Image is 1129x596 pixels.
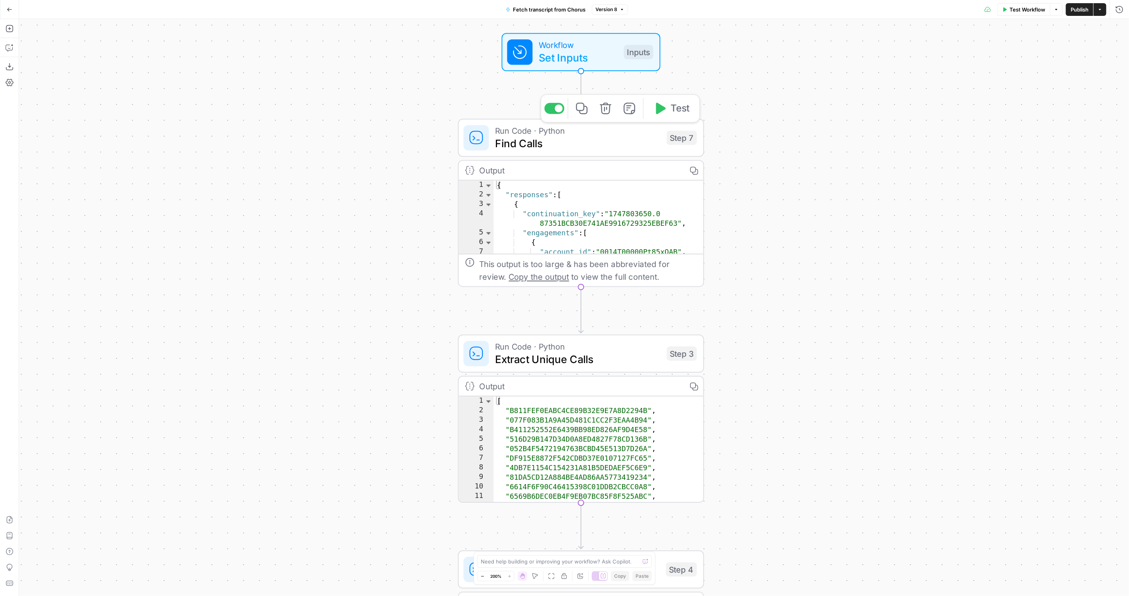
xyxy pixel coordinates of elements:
div: 5 [459,228,494,238]
span: Paste [636,573,649,580]
div: 11 [459,492,494,501]
div: Run Code · PythonFind CallsStep 7TestOutput{ "responses":[ { "continuation_key":"1747803650.0 873... [458,119,704,287]
div: Inputs [624,45,653,59]
div: 4 [459,425,494,435]
span: Extract Unique Calls [495,351,661,367]
span: Toggle code folding, rows 2 through 26 [484,190,493,200]
div: 1 [459,181,494,190]
div: 6 [459,238,494,247]
span: Run Code · Python [495,340,661,353]
div: This output is too large & has been abbreviated for review. to view the full content. [480,258,697,283]
div: 7 [459,247,494,257]
button: Paste [632,571,652,581]
button: Version 8 [592,4,628,15]
div: 3 [459,200,494,209]
div: Step 7 [667,131,697,145]
div: 10 [459,482,494,492]
div: 7 [459,454,494,463]
div: 4 [459,209,494,228]
div: 1 [459,396,494,406]
span: 200% [490,573,501,579]
button: Publish [1066,3,1093,16]
span: Toggle code folding, rows 1 through 27 [484,181,493,190]
g: Edge from step_3 to step_4 [579,502,584,549]
span: Fetch Transcript [495,567,660,583]
div: WorkflowSet InputsInputs [458,33,704,71]
div: 3 [459,415,494,425]
div: 9 [459,473,494,482]
div: 2 [459,406,494,415]
div: Output [480,164,680,177]
span: Copy the output [509,272,569,281]
span: Run Code · Python [495,556,660,569]
div: Output [480,380,680,392]
span: Publish [1071,6,1089,13]
div: 12 [459,501,494,511]
span: Version 8 [595,6,617,13]
span: Toggle code folding, rows 6 through 23 [484,238,493,247]
span: Workflow [539,38,618,51]
span: Run Code · Python [495,124,661,137]
div: Step 4 [666,562,697,577]
div: Step 3 [667,346,697,361]
span: Test Workflow [1010,6,1045,13]
span: Toggle code folding, rows 5 through 24 [484,228,493,238]
span: Set Inputs [539,50,618,65]
span: Toggle code folding, rows 3 through 25 [484,200,493,209]
span: Toggle code folding, rows 1 through 42 [484,396,493,406]
g: Edge from start to step_7 [579,70,584,117]
div: 8 [459,463,494,473]
button: Test Workflow [997,3,1050,16]
span: Find Calls [495,135,661,151]
span: Copy [614,573,626,580]
span: Fetch transcript from Chorus [513,6,586,13]
g: Edge from step_7 to step_3 [579,286,584,333]
div: 5 [459,435,494,444]
button: Copy [611,571,629,581]
div: Run Code · PythonExtract Unique CallsStep 3Output[ "B811FEF0EABC4CE89B32E9E7A8D2294B", "077F083B1... [458,335,704,503]
div: 2 [459,190,494,200]
button: Fetch transcript from Chorus [501,3,590,16]
div: 6 [459,444,494,454]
